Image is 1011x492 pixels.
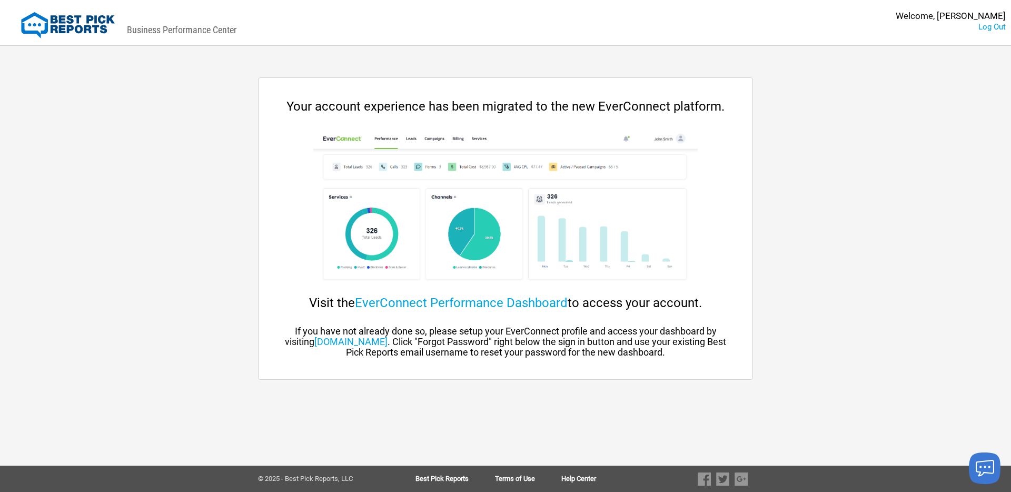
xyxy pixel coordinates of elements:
div: If you have not already done so, please setup your EverConnect profile and access your dashboard ... [280,326,731,358]
a: Help Center [561,475,596,483]
div: Welcome, [PERSON_NAME] [896,11,1006,22]
button: Launch chat [969,452,1000,484]
img: Best Pick Reports Logo [21,12,115,38]
a: [DOMAIN_NAME] [314,336,388,347]
div: © 2025 - Best Pick Reports, LLC [258,475,382,483]
img: cp-dashboard.png [313,130,697,288]
div: Keywords by Traffic [116,62,177,69]
img: tab_keywords_by_traffic_grey.svg [105,61,113,70]
img: tab_domain_overview_orange.svg [28,61,37,70]
a: Log Out [978,22,1006,32]
div: Domain: [DOMAIN_NAME] [27,27,116,36]
img: website_grey.svg [17,27,25,36]
div: Your account experience has been migrated to the new EverConnect platform. [280,99,731,114]
div: Visit the to access your account. [280,296,731,310]
a: EverConnect Performance Dashboard [355,296,568,310]
div: Domain Overview [40,62,94,69]
a: Best Pick Reports [415,475,495,483]
a: Terms of Use [495,475,561,483]
div: v 4.0.24 [29,17,52,25]
img: logo_orange.svg [17,17,25,25]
